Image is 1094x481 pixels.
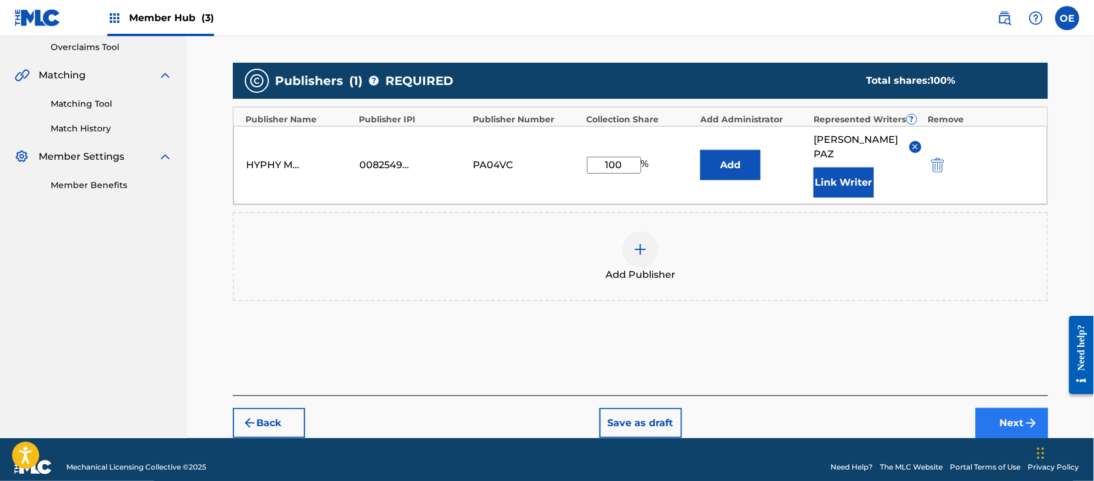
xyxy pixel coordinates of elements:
a: The MLC Website [881,462,943,473]
img: help [1029,11,1043,25]
span: ( 1 ) [349,72,362,90]
a: Match History [51,122,172,135]
a: Need Help? [831,462,873,473]
img: 12a2ab48e56ec057fbd8.svg [931,158,944,172]
img: search [998,11,1012,25]
iframe: Chat Widget [1034,423,1094,481]
img: logo [14,460,52,474]
img: Member Settings [14,149,29,164]
span: Add Publisher [605,268,675,282]
button: Save as draft [599,408,682,438]
span: 100 % [930,75,955,86]
div: Remove [928,113,1036,126]
button: Back [233,408,305,438]
button: Link Writer [814,168,874,198]
div: Publisher Name [245,113,353,126]
div: Publisher Number [473,113,581,126]
div: Collection Share [587,113,695,126]
span: Member Settings [39,149,124,164]
img: Matching [14,68,30,83]
img: expand [158,68,172,83]
img: Top Rightsholders [107,11,122,25]
span: % [641,157,652,174]
a: Matching Tool [51,98,172,110]
button: Next [976,408,1048,438]
button: Add [700,150,760,180]
img: MLC Logo [14,9,61,27]
div: Publisher IPI [359,113,467,126]
span: Member Hub [129,11,214,25]
img: expand [158,149,172,164]
div: Add Administrator [700,113,808,126]
a: Portal Terms of Use [950,462,1021,473]
div: User Menu [1055,6,1080,30]
span: ? [907,115,917,124]
span: Matching [39,68,86,83]
div: Total shares: [866,74,1024,88]
div: Represented Writers [814,113,922,126]
img: add [633,242,648,257]
span: Publishers [275,72,343,90]
span: Mechanical Licensing Collective © 2025 [66,462,206,473]
img: remove-from-list-button [911,142,920,151]
img: f7272a7cc735f4ea7f67.svg [1024,416,1039,430]
a: Member Benefits [51,179,172,192]
img: 7ee5dd4eb1f8a8e3ef2f.svg [242,416,257,430]
a: Privacy Policy [1028,462,1080,473]
span: [PERSON_NAME] PAZ [814,133,900,162]
span: ? [369,76,379,86]
iframe: Resource Center [1060,307,1094,404]
img: publishers [250,74,264,88]
a: Overclaims Tool [51,41,172,54]
div: Drag [1037,435,1045,471]
span: REQUIRED [385,72,454,90]
a: Public Search [993,6,1017,30]
div: Help [1024,6,1048,30]
span: (3) [201,12,214,24]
